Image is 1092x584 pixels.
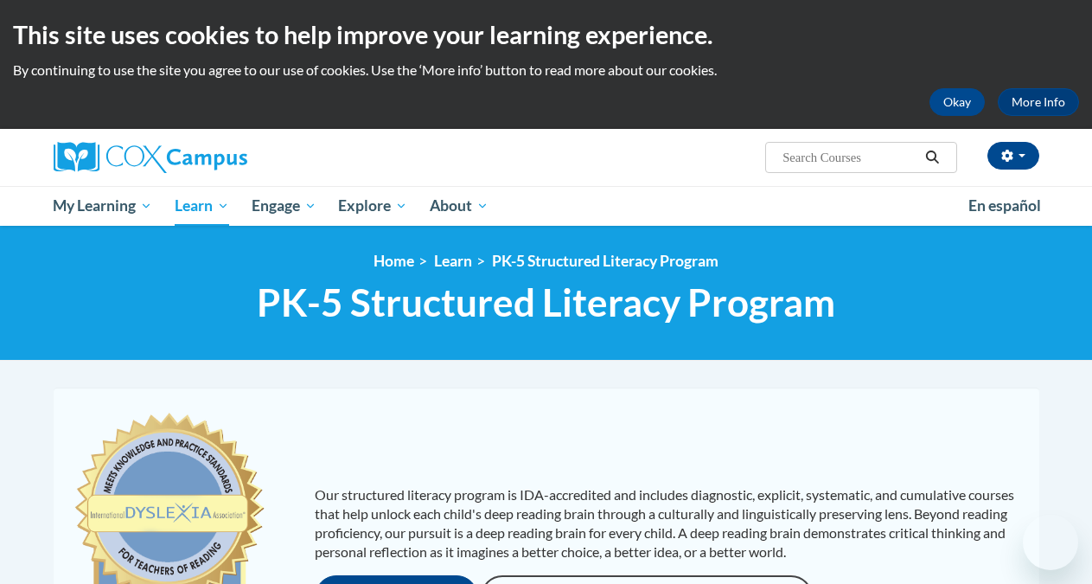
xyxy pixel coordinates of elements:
a: Home [374,252,414,270]
span: Explore [338,196,407,216]
span: En español [968,196,1041,215]
a: About [418,186,500,226]
p: Our structured literacy program is IDA-accredited and includes diagnostic, explicit, systematic, ... [315,485,1022,562]
input: Search Courses [781,147,919,168]
iframe: Button to launch messaging window [1023,515,1078,570]
span: My Learning [53,196,152,216]
a: Learn [163,186,240,226]
button: Okay [929,88,985,116]
div: Main menu [41,186,1052,226]
img: Cox Campus [54,142,247,173]
h2: This site uses cookies to help improve your learning experience. [13,17,1079,52]
button: Search [919,147,945,168]
a: More Info [998,88,1079,116]
button: Account Settings [987,142,1039,170]
a: Cox Campus [54,142,365,173]
a: Learn [434,252,472,270]
p: By continuing to use the site you agree to our use of cookies. Use the ‘More info’ button to read... [13,61,1079,80]
a: En español [957,188,1052,224]
span: Engage [252,196,316,216]
span: About [430,196,489,216]
a: PK-5 Structured Literacy Program [492,252,718,270]
a: Engage [240,186,328,226]
span: PK-5 Structured Literacy Program [257,279,835,325]
span: Learn [175,196,229,216]
a: Explore [327,186,418,226]
a: My Learning [42,186,164,226]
